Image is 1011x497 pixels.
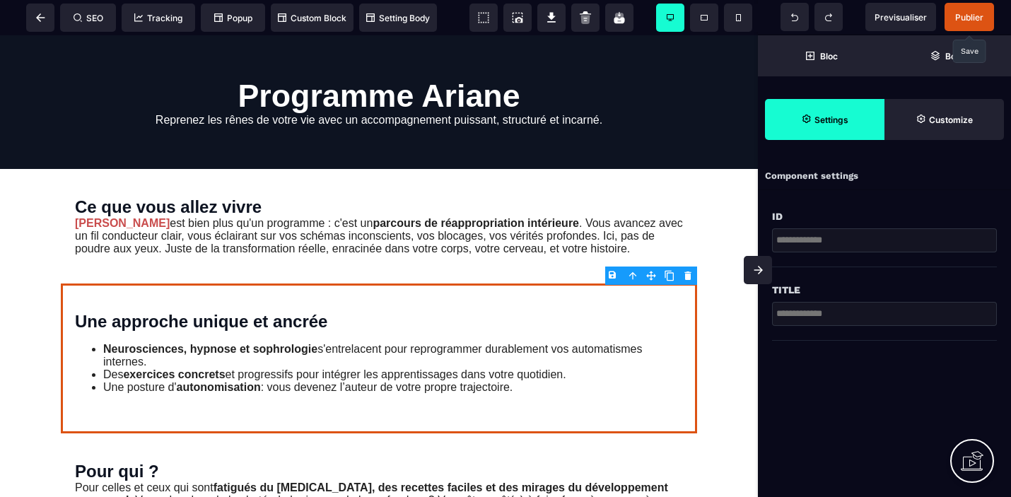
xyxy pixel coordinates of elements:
[469,4,498,32] span: View components
[103,333,683,346] li: Des et progressifs pour intégrer les apprentissages dans votre quotidien.
[278,13,346,23] span: Custom Block
[875,12,927,23] span: Previsualiser
[820,51,838,62] strong: Bloc
[75,426,683,446] h2: Pour qui ?
[772,208,997,225] div: Id
[865,3,936,31] span: Preview
[103,308,317,320] strong: Neurosciences, hypnose et sophrologie
[75,446,683,484] p: Pour celles et ceux qui sont . Vous cherchez de la clarté, de la rigueur, de la profondeur ? Vous...
[929,115,973,125] strong: Customize
[14,78,744,91] p: Reprenez les rênes de votre vie avec un accompagnement puissant, structuré et incarné.
[945,51,966,62] strong: Body
[177,346,261,358] strong: autonomisation
[503,4,532,32] span: Screenshot
[75,182,170,194] span: [PERSON_NAME]
[134,13,182,23] span: Tracking
[75,446,668,471] strong: fatigués du [MEDICAL_DATA], des recettes faciles et des mirages du développement personnel
[373,182,579,194] strong: parcours de réappropriation intérieure
[214,13,252,23] span: Popup
[14,42,744,78] h1: Programme Ariane
[758,163,1011,190] div: Component settings
[758,35,884,76] span: Open Blocks
[772,281,997,298] div: Title
[123,333,225,345] strong: exercices concrets
[366,13,430,23] span: Setting Body
[75,276,683,296] h2: Une approche unique et ancrée
[75,182,683,220] p: est bien plus qu'un programme : c'est un . Vous avancez avec un fil conducteur clair, vous éclair...
[75,162,683,182] h2: Ce que vous allez vivre
[765,99,884,140] span: Settings
[955,12,983,23] span: Publier
[103,308,683,333] li: s'entrelacent pour reprogrammer durablement vos automatismes internes.
[814,115,848,125] strong: Settings
[103,346,683,358] li: Une posture d' : vous devenez l’auteur de votre propre trajectoire.
[884,35,1011,76] span: Open Layer Manager
[74,13,103,23] span: SEO
[884,99,1004,140] span: Open Style Manager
